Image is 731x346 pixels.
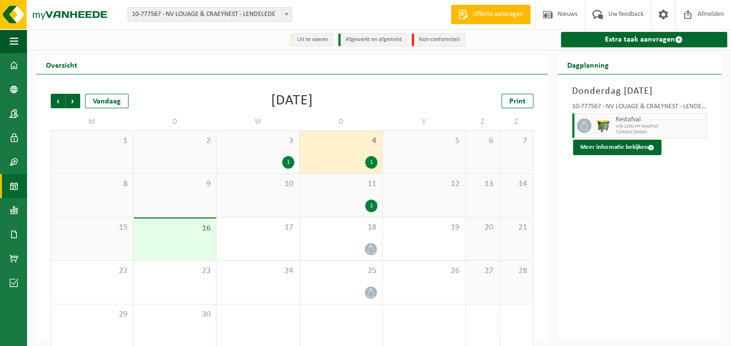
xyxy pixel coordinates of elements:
div: 1 [365,200,377,212]
span: 30 [139,309,212,320]
span: Vorige [51,94,65,108]
td: D [300,113,383,130]
div: 1 [282,156,294,169]
div: 1 [365,156,377,169]
span: 7 [504,136,528,146]
a: Offerte aanvragen [451,5,530,24]
li: Afgewerkt en afgemeld [338,33,407,46]
span: Restafval [616,116,704,124]
span: 15 [56,222,129,233]
span: 21 [504,222,528,233]
span: 23 [139,266,212,276]
button: Meer informatie bekijken [573,140,661,155]
span: 6 [471,136,494,146]
h3: Donderdag [DATE] [572,84,707,99]
span: 5 [387,136,460,146]
li: Uit te voeren [290,33,333,46]
span: 20 [471,222,494,233]
span: 10-777567 - NV LOUAGE & CRAEYNEST - LENDELEDE [128,7,292,22]
span: 14 [504,179,528,189]
span: 13 [471,179,494,189]
span: 9 [139,179,212,189]
span: T250001780683 [616,130,704,135]
span: 28 [504,266,528,276]
span: 17 [221,222,294,233]
span: 11 [304,179,377,189]
img: WB-1100-HPE-GN-50 [596,118,611,133]
span: 29 [56,309,129,320]
span: 4 [304,136,377,146]
span: WB-1100-HP restafval [616,124,704,130]
td: M [51,113,134,130]
li: Non-conformiteit [412,33,465,46]
span: 3 [221,136,294,146]
span: 1 [56,136,129,146]
span: 19 [387,222,460,233]
span: 10-777567 - NV LOUAGE & CRAEYNEST - LENDELEDE [128,8,291,21]
span: 10 [221,179,294,189]
span: Offerte aanvragen [471,10,526,19]
td: Z [466,113,500,130]
div: 10-777567 - NV LOUAGE & CRAEYNEST - LENDELEDE [572,103,707,113]
a: Extra taak aanvragen [561,32,728,47]
td: D [134,113,217,130]
h2: Overzicht [36,55,87,74]
span: Volgende [66,94,80,108]
span: 22 [56,266,129,276]
span: 26 [387,266,460,276]
span: 27 [471,266,494,276]
span: 12 [387,179,460,189]
td: Z [500,113,533,130]
span: 8 [56,179,129,189]
div: [DATE] [271,94,313,108]
span: 16 [139,223,212,234]
h2: Dagplanning [558,55,618,74]
span: 18 [304,222,377,233]
div: Vandaag [85,94,129,108]
span: 2 [139,136,212,146]
td: W [216,113,300,130]
span: 25 [304,266,377,276]
span: Print [509,98,526,105]
a: Print [502,94,533,108]
span: 24 [221,266,294,276]
td: V [383,113,466,130]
